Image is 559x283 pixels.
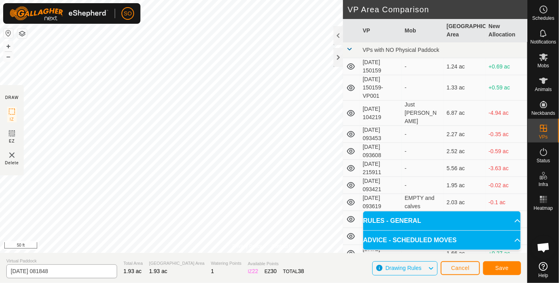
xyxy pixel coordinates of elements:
[451,265,470,271] span: Cancel
[363,231,521,250] p-accordion-header: ADVICE - SCHEDULED MOVES
[443,101,485,126] td: 6.87 ac
[211,260,241,267] span: Watering Points
[360,58,402,75] td: [DATE] 150159
[485,19,527,42] th: New Allocation
[443,58,485,75] td: 1.24 ac
[536,158,550,163] span: Status
[495,265,509,271] span: Save
[123,268,142,274] span: 1.93 ac
[405,101,440,125] div: Just [PERSON_NAME]
[271,243,295,250] a: Contact Us
[441,261,480,275] button: Cancel
[7,150,17,160] img: VP
[538,273,548,278] span: Help
[443,75,485,101] td: 1.33 ac
[539,135,548,139] span: VPs
[360,101,402,126] td: [DATE] 104219
[443,19,485,42] th: [GEOGRAPHIC_DATA] Area
[363,47,440,53] span: VPs with NO Physical Paddock
[360,194,402,211] td: [DATE] 093619
[535,87,552,92] span: Animals
[405,181,440,190] div: -
[485,126,527,143] td: -0.35 ac
[363,216,421,226] span: RULES - GENERAL
[443,194,485,211] td: 2.03 ac
[123,260,143,267] span: Total Area
[4,42,13,51] button: +
[211,268,214,274] span: 1
[485,75,527,101] td: +0.59 ac
[405,84,440,92] div: -
[405,164,440,173] div: -
[405,130,440,139] div: -
[248,260,304,267] span: Available Points
[5,95,19,101] div: DRAW
[405,147,440,156] div: -
[360,211,402,228] td: [DATE] 093740
[532,236,555,259] div: Open chat
[531,40,556,44] span: Notifications
[360,177,402,194] td: [DATE] 093421
[538,182,548,187] span: Infra
[4,28,13,38] button: Reset Map
[531,111,555,116] span: Neckbands
[271,268,277,274] span: 30
[149,268,167,274] span: 1.93 ac
[124,9,132,18] span: SO
[443,177,485,194] td: 1.95 ac
[385,265,421,271] span: Drawing Rules
[348,5,527,14] h2: VP Area Comparison
[528,259,559,281] a: Help
[405,63,440,71] div: -
[483,261,521,275] button: Save
[405,194,440,211] div: EMPTY and calves
[363,236,457,245] span: ADVICE - SCHEDULED MOVES
[443,126,485,143] td: 2.27 ac
[534,206,553,211] span: Heatmap
[283,267,304,275] div: TOTAL
[10,116,14,122] span: IZ
[363,211,521,230] p-accordion-header: RULES - GENERAL
[9,138,15,144] span: EZ
[9,6,108,21] img: Gallagher Logo
[443,160,485,177] td: 5.56 ac
[485,143,527,160] td: -0.59 ac
[402,19,443,42] th: Mob
[485,101,527,126] td: -4.94 ac
[5,160,19,166] span: Delete
[443,143,485,160] td: 2.52 ac
[232,243,262,250] a: Privacy Policy
[360,245,402,262] td: [DATE] 100050
[485,160,527,177] td: -3.63 ac
[360,160,402,177] td: [DATE] 215911
[360,228,402,245] td: [DATE] 093841
[485,177,527,194] td: -0.02 ac
[252,268,258,274] span: 22
[485,194,527,211] td: -0.1 ac
[248,267,258,275] div: IZ
[360,75,402,101] td: [DATE] 150159-VP001
[149,260,205,267] span: [GEOGRAPHIC_DATA] Area
[298,268,304,274] span: 38
[532,16,554,21] span: Schedules
[360,19,402,42] th: VP
[6,258,117,264] span: Virtual Paddock
[360,126,402,143] td: [DATE] 093453
[538,63,549,68] span: Mobs
[485,58,527,75] td: +0.69 ac
[265,267,277,275] div: EZ
[360,143,402,160] td: [DATE] 093608
[4,52,13,61] button: –
[17,29,27,38] button: Map Layers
